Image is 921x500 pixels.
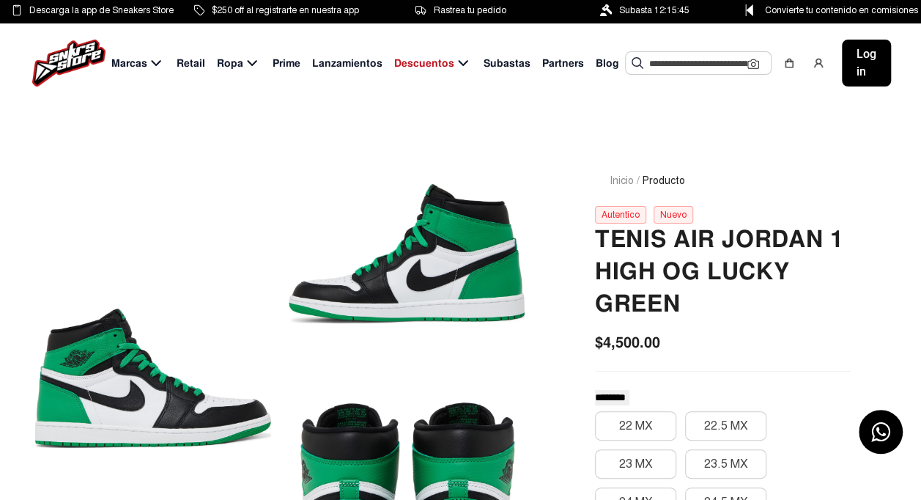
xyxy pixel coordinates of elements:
span: $250 off al registrarte en nuestra app [212,2,359,18]
span: Marcas [111,56,147,71]
img: Buscar [632,57,643,69]
span: Retail [177,56,205,71]
img: shopping [783,57,795,69]
div: Nuevo [654,206,693,224]
span: Lanzamientos [312,56,382,71]
img: user [813,57,824,69]
button: 23 MX [595,449,676,479]
img: logo [32,40,106,87]
span: Descuentos [394,56,454,71]
span: Producto [643,173,685,188]
span: Blog [596,56,619,71]
span: Log in [857,45,876,81]
span: Descarga la app de Sneakers Store [29,2,174,18]
span: Rastrea tu pedido [433,2,506,18]
img: Cámara [747,58,759,70]
span: Subasta 12:15:45 [618,2,689,18]
span: Convierte tu contenido en comisiones [765,2,918,18]
span: $4,500.00 [595,331,660,353]
a: Inicio [610,174,634,187]
span: / [637,173,640,188]
img: Control Point Icon [740,4,758,16]
span: Prime [273,56,300,71]
span: Subastas [484,56,530,71]
button: 22.5 MX [685,411,766,441]
span: Ropa [217,56,243,71]
div: Autentico [595,206,646,224]
h2: Tenis Air Jordan 1 High Og Lucky Green [595,224,851,320]
button: 22 MX [595,411,676,441]
span: Partners [542,56,584,71]
button: 23.5 MX [685,449,766,479]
